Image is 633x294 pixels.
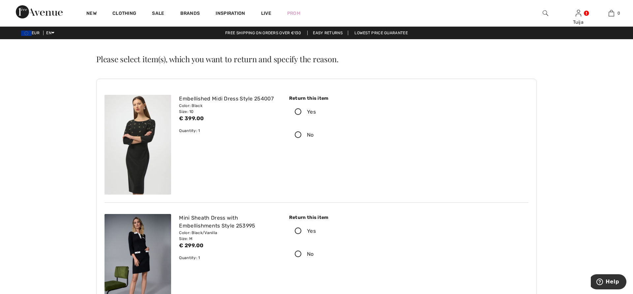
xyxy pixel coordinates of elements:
[349,31,413,35] a: Lowest Price Guarantee
[289,125,401,145] label: No
[289,102,401,122] label: Yes
[179,95,277,103] div: Embellished Midi Dress Style 254007
[307,31,348,35] a: Easy Returns
[179,242,277,250] div: € 299.00
[618,10,620,16] span: 0
[46,31,54,35] span: EN
[21,31,42,35] span: EUR
[220,31,306,35] a: Free shipping on orders over €130
[16,5,63,18] img: 1ère Avenue
[179,109,277,115] div: Size: 10
[216,11,245,17] span: Inspiration
[576,9,581,17] img: My Info
[21,31,32,36] img: Euro
[179,103,277,109] div: Color: Black
[591,274,626,291] iframe: Opens a widget where you can find more information
[287,10,300,17] a: Prom
[179,255,277,261] div: Quantity: 1
[179,128,277,134] div: Quantity: 1
[180,11,200,17] a: Brands
[179,230,277,236] div: Color: Black/Vanilla
[543,9,548,17] img: search the website
[609,9,614,17] img: My Bag
[152,11,164,17] a: Sale
[179,236,277,242] div: Size: M
[112,11,136,17] a: Clothing
[179,214,277,230] div: Mini Sheath Dress with Embellishments Style 253995
[96,55,537,63] h2: Please select item(s), which you want to return and specify the reason.
[105,95,171,195] img: joseph-ribkoff-dresses-jumpsuits-black_254007_1_d2aa_search.jpg
[289,244,401,264] label: No
[179,115,277,122] div: € 399.00
[289,95,401,102] div: Return this item
[261,10,271,17] a: Live
[86,11,97,17] a: New
[289,221,401,241] label: Yes
[562,19,594,26] div: Tuija
[595,9,627,17] a: 0
[576,10,581,16] a: Sign In
[289,214,401,221] div: Return this item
